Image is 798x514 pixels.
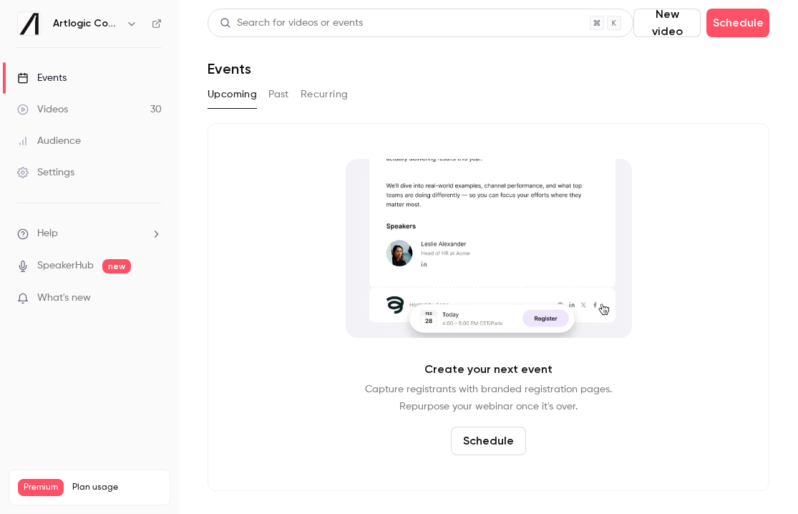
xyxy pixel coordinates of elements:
[37,258,94,273] a: SpeakerHub
[17,102,68,117] div: Videos
[365,381,612,415] p: Capture registrants with branded registration pages. Repurpose your webinar once it's over.
[145,292,162,305] iframe: Noticeable Trigger
[18,479,64,496] span: Premium
[633,9,701,37] button: New video
[17,226,162,241] li: help-dropdown-opener
[424,361,553,378] p: Create your next event
[37,291,91,306] span: What's new
[268,83,289,106] button: Past
[208,83,257,106] button: Upcoming
[17,71,67,85] div: Events
[102,259,131,273] span: new
[301,83,349,106] button: Recurring
[72,482,161,493] span: Plan usage
[37,226,58,241] span: Help
[451,427,526,455] button: Schedule
[208,60,251,77] h1: Events
[17,134,81,148] div: Audience
[220,16,363,31] div: Search for videos or events
[53,16,120,31] h6: Artlogic Connect 2025
[17,165,74,180] div: Settings
[18,12,41,35] img: Artlogic Connect 2025
[706,9,769,37] button: Schedule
